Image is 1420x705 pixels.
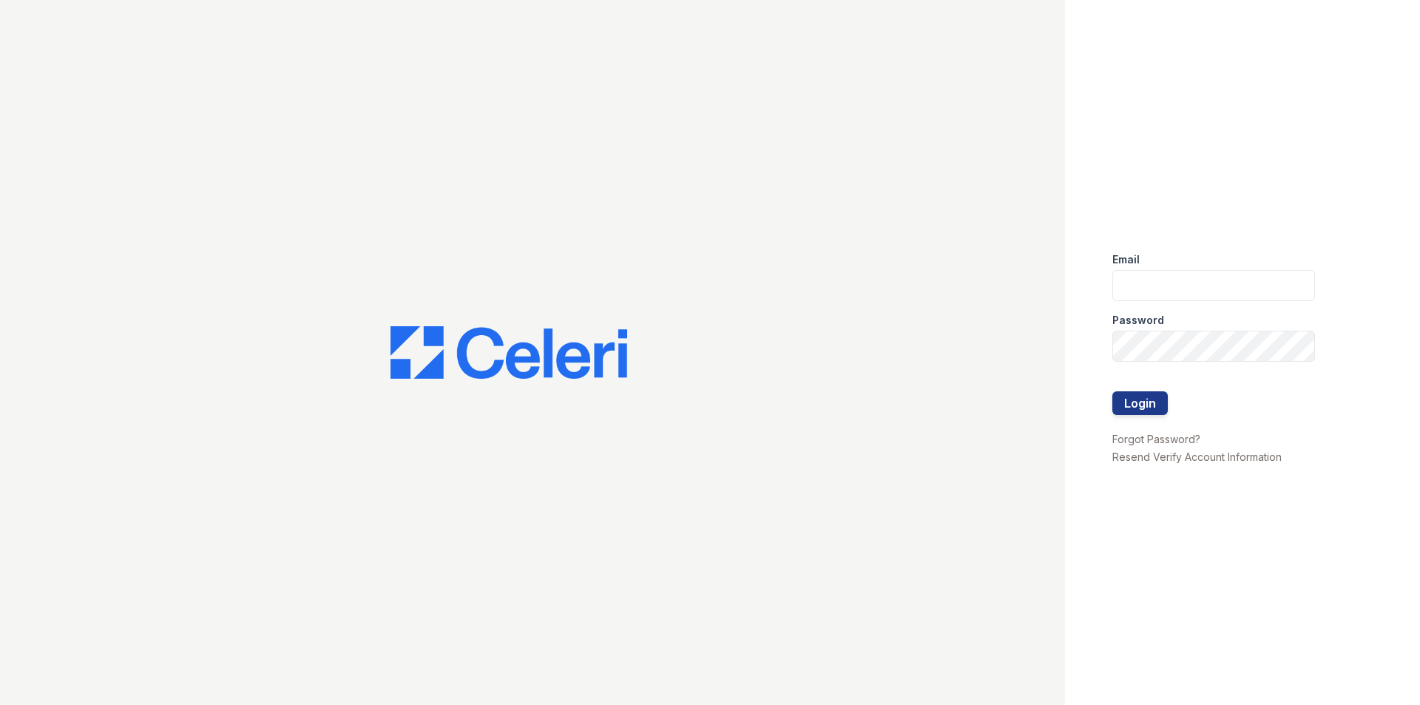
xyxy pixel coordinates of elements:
[1112,433,1200,445] a: Forgot Password?
[1112,451,1282,463] a: Resend Verify Account Information
[1112,252,1140,267] label: Email
[390,326,627,380] img: CE_Logo_Blue-a8612792a0a2168367f1c8372b55b34899dd931a85d93a1a3d3e32e68fde9ad4.png
[1112,391,1168,415] button: Login
[1112,313,1164,328] label: Password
